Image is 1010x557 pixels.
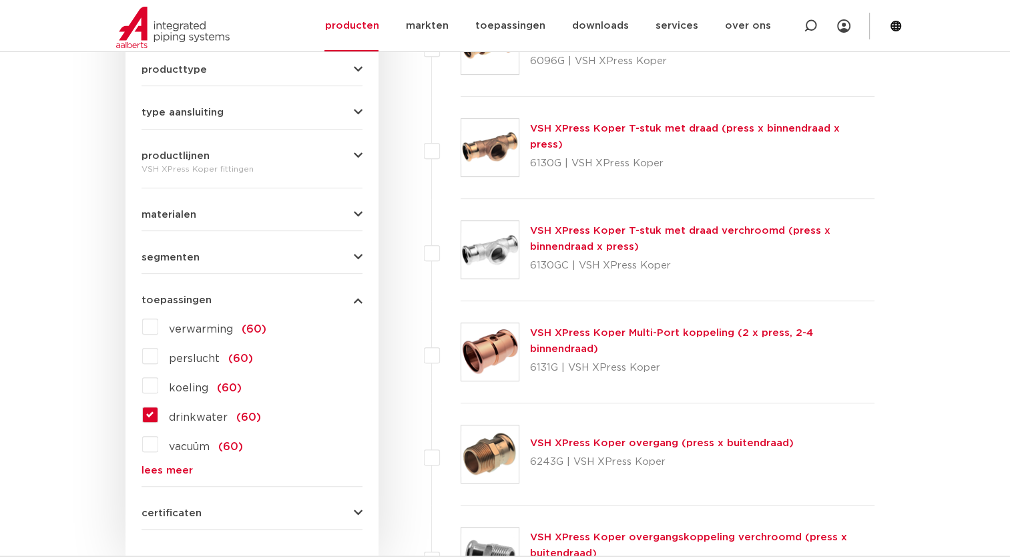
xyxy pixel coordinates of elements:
span: vacuüm [169,441,210,452]
span: (60) [217,383,242,393]
span: drinkwater [169,412,228,423]
img: Thumbnail for VSH XPress Koper Multi-Port koppeling (2 x press, 2-4 binnendraad) [461,323,519,381]
span: segmenten [142,252,200,262]
p: 6243G | VSH XPress Koper [530,451,794,473]
span: toepassingen [142,295,212,305]
span: (60) [218,441,243,452]
button: certificaten [142,508,362,518]
span: type aansluiting [142,108,224,118]
img: Thumbnail for VSH XPress Koper overgang (press x buitendraad) [461,425,519,483]
span: certificaten [142,508,202,518]
p: 6131G | VSH XPress Koper [530,357,875,379]
span: (60) [228,353,253,364]
span: (60) [242,324,266,335]
button: materialen [142,210,362,220]
span: verwarming [169,324,233,335]
span: perslucht [169,353,220,364]
div: VSH XPress Koper fittingen [142,161,362,177]
span: (60) [236,412,261,423]
span: materialen [142,210,196,220]
span: producttype [142,65,207,75]
a: VSH XPress Koper overgang (press x buitendraad) [530,438,794,448]
button: productlijnen [142,151,362,161]
p: 6130G | VSH XPress Koper [530,153,875,174]
a: VSH XPress Koper Multi-Port koppeling (2 x press, 2-4 binnendraad) [530,328,813,354]
span: koeling [169,383,208,393]
button: segmenten [142,252,362,262]
a: VSH XPress Koper T-stuk met draad verchroomd (press x binnendraad x press) [530,226,830,252]
button: producttype [142,65,362,75]
button: type aansluiting [142,108,362,118]
p: 6096G | VSH XPress Koper [530,51,875,72]
img: Thumbnail for VSH XPress Koper T-stuk met draad (press x binnendraad x press) [461,119,519,176]
a: VSH XPress Koper T-stuk met draad (press x binnendraad x press) [530,124,840,150]
p: 6130GC | VSH XPress Koper [530,255,875,276]
a: lees meer [142,466,362,476]
img: Thumbnail for VSH XPress Koper T-stuk met draad verchroomd (press x binnendraad x press) [461,221,519,278]
span: productlijnen [142,151,210,161]
button: toepassingen [142,295,362,305]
